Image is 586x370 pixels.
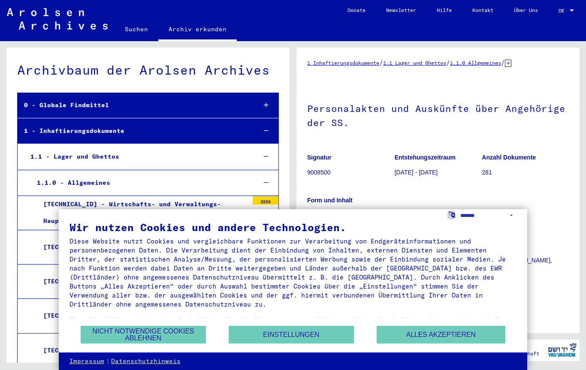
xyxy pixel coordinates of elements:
span: / [379,59,383,66]
span: / [501,59,505,66]
b: Signatur [307,154,332,161]
img: Arolsen_neg.svg [7,8,108,30]
p: [DATE] - [DATE] [395,168,482,177]
a: Archiv erkunden [158,19,237,41]
a: Datenschutzhinweis [111,357,181,366]
h1: Personalakten und Auskünfte über Angehörige der SS. [307,89,569,141]
a: Impressum [69,357,104,366]
a: 1.1 Lager und Ghettos [383,60,446,66]
div: Diese Website nutzt Cookies und vergleichbare Funktionen zur Verarbeitung von Endgeräteinformatio... [69,237,517,309]
b: Entstehungszeitraum [395,154,456,161]
img: yv_logo.png [546,339,578,361]
b: Anzahl Dokumente [482,154,536,161]
span: DE [559,8,568,14]
div: 1 - Inhaftierungsdokumente [18,123,249,139]
button: Alles akzeptieren [377,326,505,343]
div: 0 - Globale Findmittel [18,97,249,114]
div: 1.1 - Lager und Ghettos [24,148,250,165]
div: [TECHNICAL_ID] - Reichssicherheitshauptamt [37,239,248,256]
div: [TECHNICAL_ID] - Vernichtungspolitik (Bürokratie) [37,307,248,324]
select: Sprache auswählen [460,209,517,222]
label: Sprache auswählen [447,211,456,219]
a: 1 Inhaftierungsdokumente [307,60,379,66]
button: Einstellungen [229,326,354,343]
button: Nicht notwendige Cookies ablehnen [81,326,206,343]
span: / [446,59,450,66]
div: [TECHNICAL_ID] - Wirtschafts- und Verwaltungs-Hauptamt [37,196,248,229]
div: [TECHNICAL_ID] - Arbeitserziehungslager allgemein [37,273,248,290]
p: 281 [482,168,569,177]
a: Suchen [115,19,158,39]
b: Form und Inhalt [307,197,353,204]
div: 1.1.0 - Allgemeines [30,174,250,191]
div: 3255 [253,196,278,205]
div: Archivbaum der Arolsen Archives [17,60,279,80]
p: 9008500 [307,168,394,177]
div: Wir nutzen Cookies und andere Technologien. [69,222,517,232]
a: 1.1.0 Allgemeines [450,60,501,66]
